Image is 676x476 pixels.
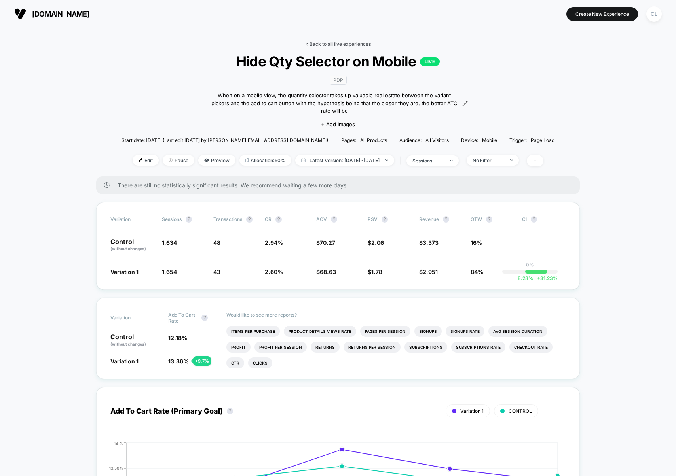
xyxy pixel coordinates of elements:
[186,216,192,223] button: ?
[213,239,220,246] span: 48
[316,239,335,246] span: $
[398,155,406,166] span: |
[226,312,566,318] p: Would like to see more reports?
[246,216,253,223] button: ?
[133,155,159,166] span: Edit
[316,216,327,222] span: AOV
[198,155,235,166] span: Preview
[360,137,387,143] span: all products
[110,342,146,346] span: (without changes)
[450,160,453,161] img: end
[486,216,492,223] button: ?
[371,268,382,275] span: 1.78
[301,158,306,162] img: calendar
[420,57,440,66] p: LIVE
[14,8,26,20] img: Visually logo
[382,216,388,223] button: ?
[12,8,92,20] button: [DOMAIN_NAME]
[515,275,533,281] span: -8.28 %
[531,216,537,223] button: ?
[471,239,482,246] span: 16%
[226,357,244,368] li: Ctr
[114,440,123,445] tspan: 18 %
[419,216,439,222] span: Revenue
[162,216,182,222] span: Sessions
[423,239,439,246] span: 3,373
[526,262,534,268] p: 0%
[533,275,558,281] span: 31.23 %
[213,268,220,275] span: 43
[162,268,177,275] span: 1,654
[419,239,439,246] span: $
[368,216,378,222] span: PSV
[321,121,355,127] span: + Add Images
[143,53,533,70] span: Hide Qty Selector on Mobile
[385,159,388,161] img: end
[488,326,547,337] li: Avg Session Duration
[509,408,532,414] span: CONTROL
[446,326,484,337] li: Signups Rate
[275,216,282,223] button: ?
[193,356,211,366] div: + 9.7 %
[522,216,566,223] span: CI
[360,326,410,337] li: Pages Per Session
[482,137,497,143] span: mobile
[471,268,483,275] span: 84%
[368,239,384,246] span: $
[423,268,438,275] span: 2,951
[162,239,177,246] span: 1,634
[460,408,484,414] span: Variation 1
[169,158,173,162] img: end
[168,334,187,341] span: 12.18 %
[522,240,566,252] span: ---
[168,312,197,324] span: Add To Cart Rate
[414,326,442,337] li: Signups
[341,137,387,143] div: Pages:
[320,239,335,246] span: 70.27
[531,137,554,143] span: Page Load
[110,312,154,324] span: Variation
[311,342,340,353] li: Returns
[425,137,449,143] span: All Visitors
[331,216,337,223] button: ?
[368,268,382,275] span: $
[248,357,272,368] li: Clicks
[265,239,283,246] span: 2.94 %
[295,155,394,166] span: Latest Version: [DATE] - [DATE]
[254,342,307,353] li: Profit Per Session
[412,158,444,164] div: sessions
[265,216,272,222] span: CR
[110,216,154,223] span: Variation
[529,268,531,274] p: |
[110,358,139,365] span: Variation 1
[455,137,503,143] span: Device:
[163,155,194,166] span: Pause
[646,6,662,22] div: CL
[509,342,553,353] li: Checkout Rate
[118,182,564,189] span: There are still no statistically significant results. We recommend waiting a few more days
[213,216,242,222] span: Transactions
[419,268,438,275] span: $
[32,10,89,18] span: [DOMAIN_NAME]
[239,155,291,166] span: Allocation: 50%
[451,342,505,353] li: Subscriptions Rate
[371,239,384,246] span: 2.06
[509,137,554,143] div: Trigger:
[399,137,449,143] div: Audience:
[537,275,540,281] span: +
[471,216,514,223] span: OTW
[284,326,356,337] li: Product Details Views Rate
[344,342,401,353] li: Returns Per Session
[245,158,249,162] img: rebalance
[510,159,513,161] img: end
[227,408,233,414] button: ?
[443,216,449,223] button: ?
[566,7,638,21] button: Create New Experience
[226,326,280,337] li: Items Per Purchase
[109,466,123,470] tspan: 13.50%
[201,315,208,321] button: ?
[110,238,154,252] p: Control
[110,334,160,347] p: Control
[404,342,447,353] li: Subscriptions
[330,76,347,85] span: PDP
